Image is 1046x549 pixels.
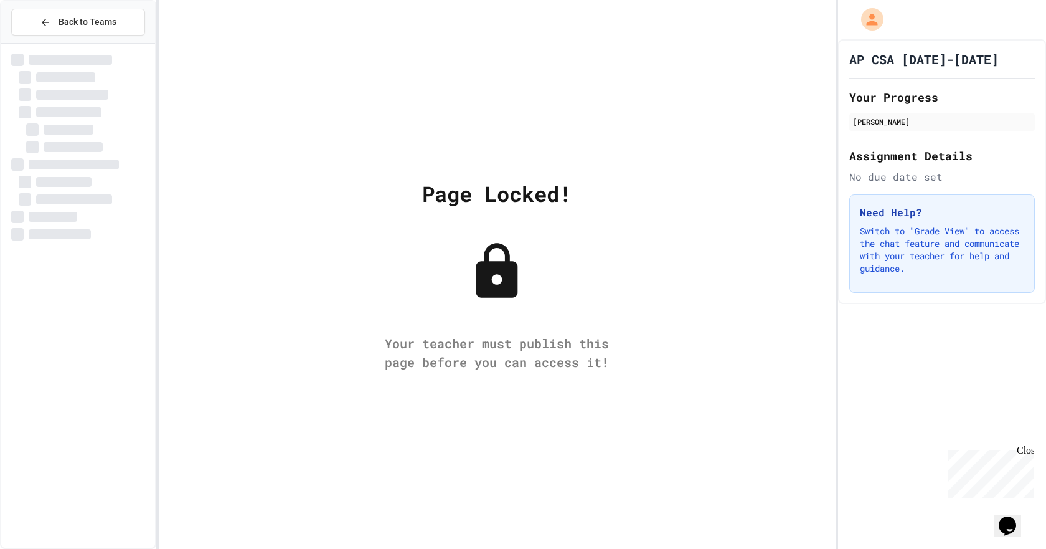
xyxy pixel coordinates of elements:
h2: Your Progress [849,88,1035,106]
h2: Assignment Details [849,147,1035,165]
h3: Need Help? [860,205,1024,220]
p: Switch to "Grade View" to access the chat feature and communicate with your teacher for help and ... [860,225,1024,275]
div: [PERSON_NAME] [853,116,1031,127]
iframe: chat widget [994,499,1034,537]
iframe: chat widget [943,445,1034,498]
div: Page Locked! [422,178,572,209]
button: Back to Teams [11,9,145,36]
h1: AP CSA [DATE]-[DATE] [849,50,999,68]
div: My Account [848,5,887,34]
div: No due date set [849,169,1035,184]
span: Back to Teams [59,16,116,29]
div: Your teacher must publish this page before you can access it! [372,334,621,371]
div: Chat with us now!Close [5,5,86,79]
